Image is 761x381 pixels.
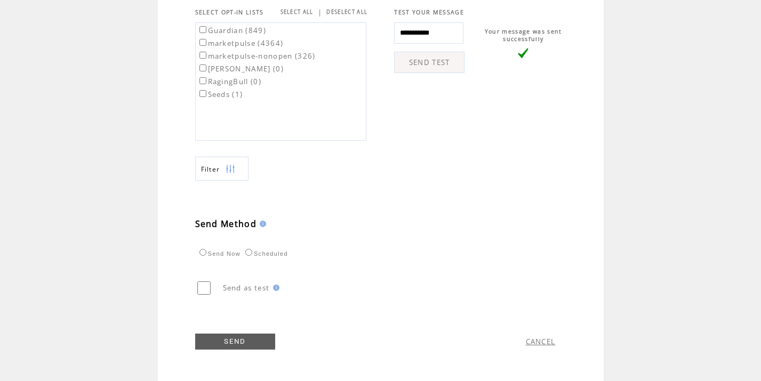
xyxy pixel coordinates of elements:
input: RagingBull (0) [199,77,206,84]
span: TEST YOUR MESSAGE [394,9,464,16]
input: Send Now [199,249,206,256]
a: Filter [195,157,249,181]
a: SEND [195,334,275,350]
img: help.gif [257,221,266,227]
span: Show filters [201,165,220,174]
label: marketpulse-nonopen (326) [197,51,316,61]
label: Send Now [197,250,241,257]
img: filters.png [226,157,235,181]
a: DESELECT ALL [326,9,367,15]
img: vLarge.png [518,48,528,59]
input: Scheduled [245,249,252,256]
label: Seeds (1) [197,90,243,99]
span: SELECT OPT-IN LISTS [195,9,264,16]
input: Guardian (849) [199,26,206,33]
a: SEND TEST [394,52,464,73]
label: marketpulse (4364) [197,38,284,48]
a: SELECT ALL [281,9,314,15]
label: Scheduled [243,250,288,257]
span: Your message was sent successfully [485,28,562,43]
input: [PERSON_NAME] (0) [199,64,206,71]
img: help.gif [270,285,279,291]
label: RagingBull (0) [197,77,262,86]
span: Send Method [195,218,257,230]
input: marketpulse-nonopen (326) [199,52,206,59]
input: marketpulse (4364) [199,39,206,46]
input: Seeds (1) [199,90,206,97]
label: Guardian (849) [197,26,267,35]
span: Send as test [223,283,270,293]
a: CANCEL [526,337,556,346]
label: [PERSON_NAME] (0) [197,64,284,74]
span: | [318,7,322,17]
